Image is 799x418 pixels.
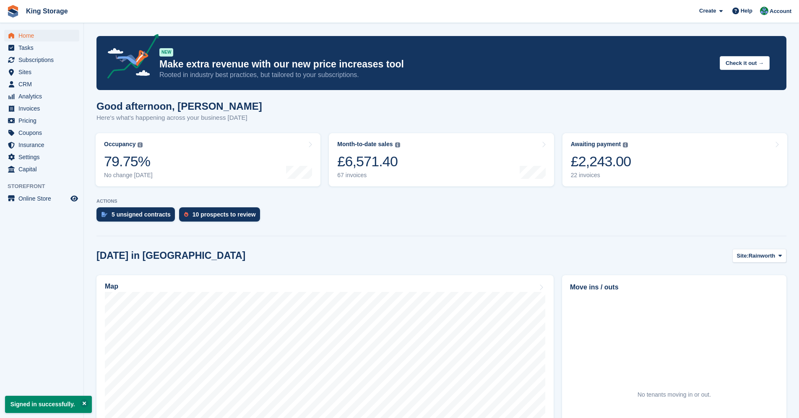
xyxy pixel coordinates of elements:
[18,163,69,175] span: Capital
[720,56,770,70] button: Check it out →
[105,283,118,290] h2: Map
[4,42,79,54] a: menu
[96,199,786,204] p: ACTIONS
[112,211,171,218] div: 5 unsigned contracts
[570,282,778,292] h2: Move ins / outs
[18,66,69,78] span: Sites
[699,7,716,15] span: Create
[104,153,153,170] div: 79.75%
[96,101,262,112] h1: Good afternoon, [PERSON_NAME]
[18,151,69,163] span: Settings
[18,54,69,66] span: Subscriptions
[329,133,554,186] a: Month-to-date sales £6,571.40 67 invoices
[395,142,400,147] img: icon-info-grey-7440780725fd019a000dd9b08b2336e03edf1995a4989e88bcd33f0948082b44.svg
[4,78,79,90] a: menu
[562,133,787,186] a: Awaiting payment £2,243.00 22 invoices
[749,252,776,260] span: Rainworth
[179,207,264,226] a: 10 prospects to review
[100,34,159,82] img: price-adjustments-announcement-icon-8257ccfd72463d97f412b2fc003d46551f7dbcb40ab6d574587a9cd5c0d94...
[4,66,79,78] a: menu
[732,249,786,263] button: Site: Rainworth
[159,70,713,80] p: Rooted in industry best practices, but tailored to your subscriptions.
[741,7,752,15] span: Help
[96,250,245,261] h2: [DATE] in [GEOGRAPHIC_DATA]
[760,7,768,15] img: John King
[4,115,79,126] a: menu
[4,54,79,66] a: menu
[623,142,628,147] img: icon-info-grey-7440780725fd019a000dd9b08b2336e03edf1995a4989e88bcd33f0948082b44.svg
[23,4,71,18] a: King Storage
[18,115,69,126] span: Pricing
[18,193,69,204] span: Online Store
[159,48,173,57] div: NEW
[737,252,749,260] span: Site:
[4,90,79,102] a: menu
[4,139,79,151] a: menu
[337,153,400,170] div: £6,571.40
[4,193,79,204] a: menu
[4,151,79,163] a: menu
[4,103,79,114] a: menu
[18,42,69,54] span: Tasks
[18,90,69,102] span: Analytics
[337,172,400,179] div: 67 invoices
[102,212,107,217] img: contract_signature_icon-13c848040528278c33f63329250d36e43548de30e8caae1d1a13099fd9432cc5.svg
[7,5,19,18] img: stora-icon-8386f47178a22dfd0bd8f6a31ec36ba5ce8667c1dd55bd0f319d3a0aa187defe.svg
[337,141,393,148] div: Month-to-date sales
[18,78,69,90] span: CRM
[4,127,79,139] a: menu
[18,127,69,139] span: Coupons
[159,58,713,70] p: Make extra revenue with our new price increases tool
[8,182,83,191] span: Storefront
[18,139,69,151] span: Insurance
[4,163,79,175] a: menu
[4,30,79,41] a: menu
[193,211,256,218] div: 10 prospects to review
[571,141,621,148] div: Awaiting payment
[18,103,69,114] span: Invoices
[96,113,262,123] p: Here's what's happening across your business [DATE]
[69,194,79,204] a: Preview store
[96,207,179,226] a: 5 unsigned contracts
[184,212,188,217] img: prospect-51fa495bee0391a8d652442698ab0144808aea92771e9ea1ae160a38d050c398.svg
[104,141,135,148] div: Occupancy
[5,396,92,413] p: Signed in successfully.
[104,172,153,179] div: No change [DATE]
[18,30,69,41] span: Home
[138,142,143,147] img: icon-info-grey-7440780725fd019a000dd9b08b2336e03edf1995a4989e88bcd33f0948082b44.svg
[96,133,320,186] a: Occupancy 79.75% No change [DATE]
[638,390,711,399] div: No tenants moving in or out.
[571,153,631,170] div: £2,243.00
[770,7,791,15] span: Account
[571,172,631,179] div: 22 invoices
